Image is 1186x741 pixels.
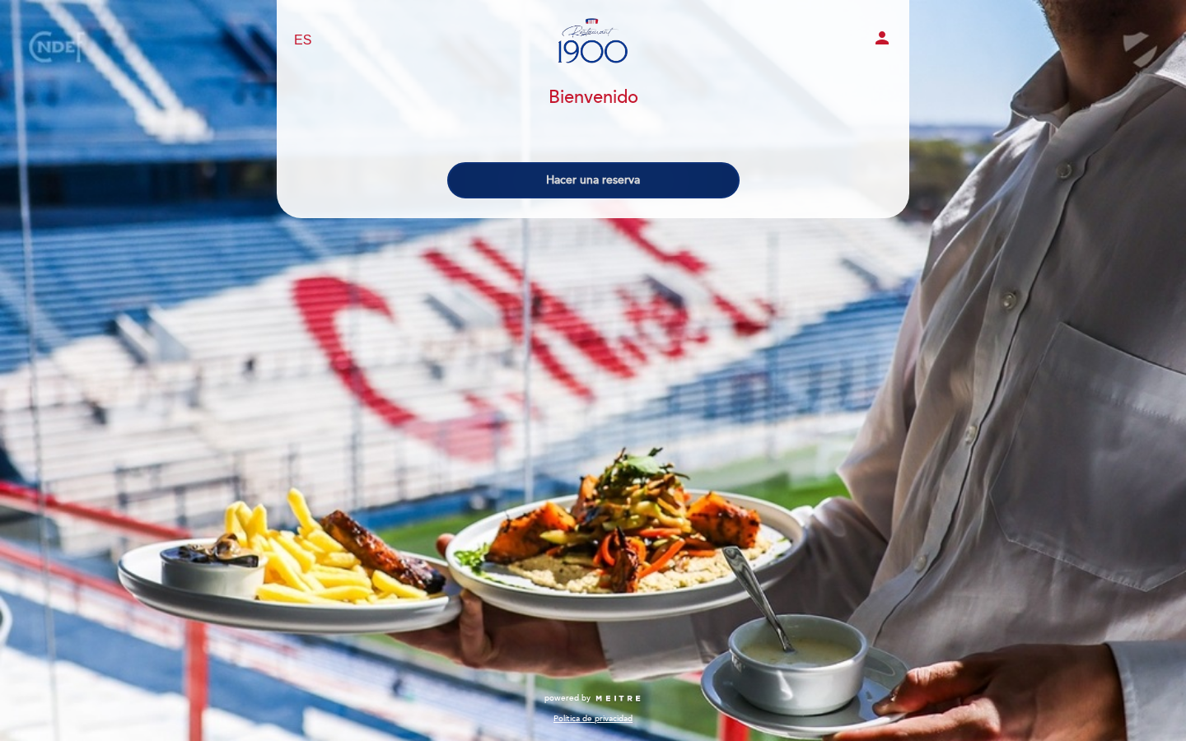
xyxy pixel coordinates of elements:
[872,28,892,48] i: person
[490,18,696,63] a: Restaurant 1900
[544,692,591,704] span: powered by
[553,713,633,725] a: Política de privacidad
[595,695,642,703] img: MEITRE
[447,162,740,198] button: Hacer una reserva
[549,88,638,108] h1: Bienvenido
[544,692,642,704] a: powered by
[872,28,892,54] button: person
